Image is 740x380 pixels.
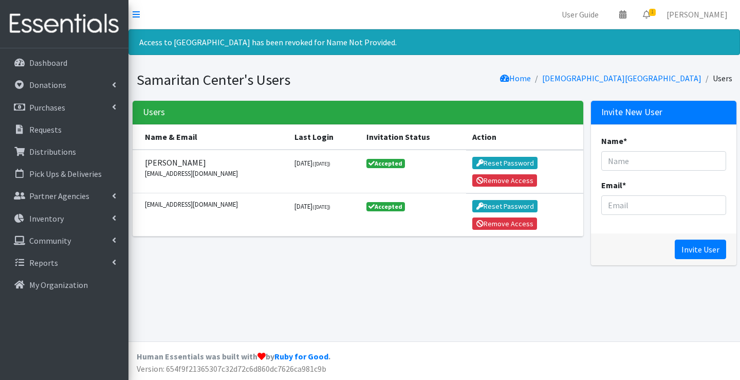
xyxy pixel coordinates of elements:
input: Email [601,195,726,215]
span: [PERSON_NAME] [145,156,282,169]
p: Community [29,236,71,246]
a: Reports [4,252,124,273]
th: Invitation Status [360,124,467,150]
small: ([DATE]) [312,204,330,210]
a: Inventory [4,208,124,229]
th: Last Login [288,124,360,150]
li: Users [701,71,732,86]
p: Donations [29,80,66,90]
abbr: required [623,136,627,146]
a: Home [500,73,531,83]
p: Dashboard [29,58,67,68]
button: Remove Access [472,174,537,187]
p: Pick Ups & Deliveries [29,169,102,179]
button: Reset Password [472,157,538,169]
a: Partner Agencies [4,186,124,206]
a: Purchases [4,97,124,118]
a: Pick Ups & Deliveries [4,164,124,184]
div: Access to [GEOGRAPHIC_DATA] has been revoked for Name Not Provided. [128,29,740,55]
th: Action [466,124,583,150]
input: Invite User [675,240,726,259]
small: [EMAIL_ADDRESS][DOMAIN_NAME] [145,169,282,178]
a: Donations [4,75,124,95]
h1: Samaritan Center's Users [137,71,431,89]
a: User Guide [553,4,607,25]
a: Ruby for Good [274,351,328,361]
a: [DEMOGRAPHIC_DATA][GEOGRAPHIC_DATA] [542,73,701,83]
input: Name [601,151,726,171]
p: Distributions [29,147,76,157]
label: Email [601,179,626,191]
span: Accepted [366,202,405,211]
h3: Users [143,107,165,118]
p: My Organization [29,280,88,290]
p: Inventory [29,213,64,224]
small: [DATE] [294,202,330,210]
a: Community [4,230,124,251]
p: Partner Agencies [29,191,89,201]
span: Version: 654f9f21365307c32d72c6d860dc7626ca981c9b [137,364,326,374]
label: Name [601,135,627,147]
a: Dashboard [4,52,124,73]
span: Accepted [366,159,405,168]
a: 1 [635,4,658,25]
span: 1 [649,9,656,16]
a: [PERSON_NAME] [658,4,736,25]
p: Requests [29,124,62,135]
th: Name & Email [133,124,288,150]
abbr: required [622,180,626,190]
strong: Human Essentials was built with by . [137,351,330,361]
button: Remove Access [472,218,537,230]
a: My Organization [4,275,124,295]
small: ([DATE]) [312,160,330,167]
a: Distributions [4,141,124,162]
small: [EMAIL_ADDRESS][DOMAIN_NAME] [145,200,282,209]
p: Purchases [29,102,65,113]
button: Reset Password [472,200,538,212]
small: [DATE] [294,159,330,167]
h3: Invite New User [601,107,662,118]
a: Requests [4,119,124,140]
p: Reports [29,258,58,268]
img: HumanEssentials [4,7,124,41]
